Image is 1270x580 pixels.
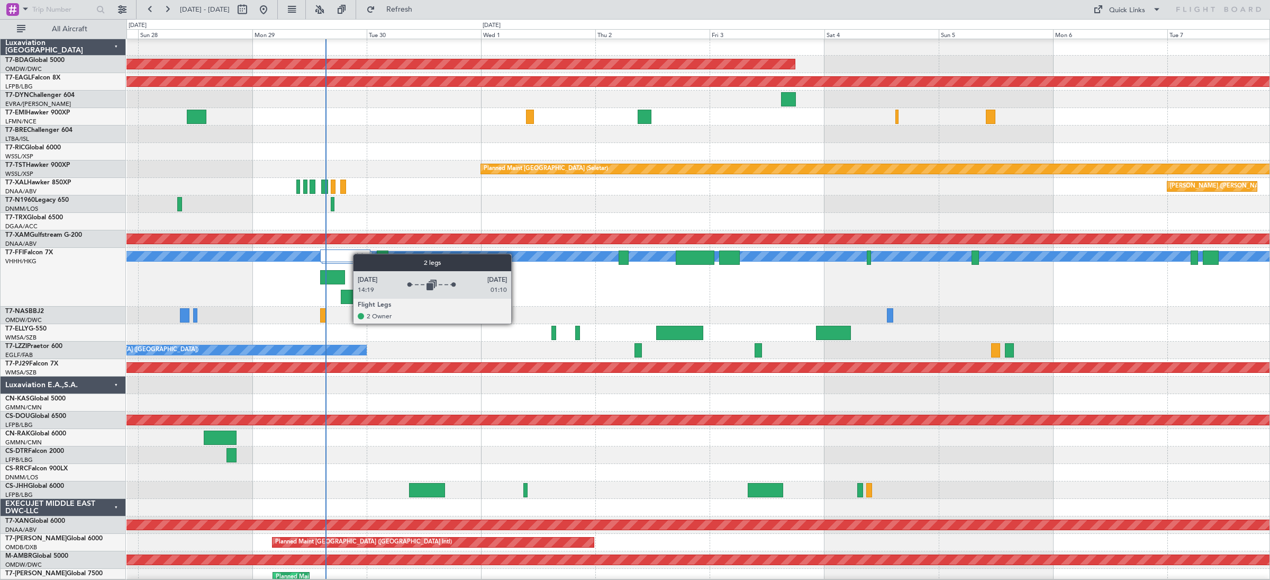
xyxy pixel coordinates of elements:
[5,162,70,168] a: T7-TSTHawker 900XP
[824,29,939,39] div: Sat 4
[5,232,30,238] span: T7-XAM
[5,334,37,342] a: WMSA/SZB
[5,536,67,542] span: T7-[PERSON_NAME]
[5,170,33,178] a: WSSL/XSP
[5,518,29,524] span: T7-XAN
[5,553,32,559] span: M-AMBR
[5,491,33,499] a: LFPB/LBG
[5,100,71,108] a: EVRA/[PERSON_NAME]
[5,65,42,73] a: OMDW/DWC
[5,413,66,420] a: CS-DOUGlobal 6500
[361,1,425,18] button: Refresh
[5,162,26,168] span: T7-TST
[275,534,452,550] div: Planned Maint [GEOGRAPHIC_DATA] ([GEOGRAPHIC_DATA] Intl)
[5,483,28,489] span: CS-JHH
[5,308,29,315] span: T7-NAS
[5,361,29,367] span: T7-PJ29
[1109,5,1145,16] div: Quick Links
[252,29,367,39] div: Mon 29
[5,197,69,203] a: T7-N1960Legacy 650
[595,29,710,39] div: Thu 2
[5,110,70,116] a: T7-EMIHawker 900XP
[5,396,66,402] a: CN-KASGlobal 5000
[5,249,53,256] a: T7-FFIFalcon 7X
[5,421,33,429] a: LFPB/LBG
[5,404,42,412] a: GMMN/CMN
[5,431,66,437] a: CN-RAKGlobal 6000
[1088,1,1166,18] button: Quick Links
[5,249,24,256] span: T7-FFI
[5,92,75,99] a: T7-DYNChallenger 604
[5,232,82,238] a: T7-XAMGulfstream G-200
[5,361,58,367] a: T7-PJ29Falcon 7X
[5,326,29,332] span: T7-ELLY
[5,75,60,81] a: T7-EAGLFalcon 8X
[5,75,31,81] span: T7-EAGL
[355,251,365,261] img: gray-close.svg
[5,240,37,248] a: DNAA/ABV
[1053,29,1167,39] div: Mon 6
[710,29,824,39] div: Fri 3
[5,127,72,133] a: T7-BREChallenger 604
[5,396,30,402] span: CN-KAS
[138,29,252,39] div: Sun 28
[5,205,38,213] a: DNMM/LOS
[5,197,35,203] span: T7-N1960
[5,570,67,577] span: T7-[PERSON_NAME]
[12,21,115,38] button: All Aircraft
[5,180,71,186] a: T7-XALHawker 850XP
[5,110,26,116] span: T7-EMI
[180,5,230,14] span: [DATE] - [DATE]
[5,83,33,91] a: LFPB/LBG
[5,343,62,350] a: T7-LZZIPraetor 600
[5,145,61,151] a: T7-RICGlobal 6000
[5,145,25,151] span: T7-RIC
[5,561,42,569] a: OMDW/DWC
[5,369,37,377] a: WMSA/SZB
[481,29,595,39] div: Wed 1
[5,413,30,420] span: CS-DOU
[5,135,29,143] a: LTBA/ISL
[5,448,64,454] a: CS-DTRFalcon 2000
[5,257,37,265] a: VHHH/HKG
[5,118,37,126] a: LFMN/NCE
[5,215,63,221] a: T7-TRXGlobal 6500
[32,2,93,17] input: Trip Number
[5,466,28,472] span: CS-RRC
[5,57,65,64] a: T7-BDAGlobal 5000
[377,6,422,13] span: Refresh
[484,161,608,177] div: Planned Maint [GEOGRAPHIC_DATA] (Seletar)
[5,215,27,221] span: T7-TRX
[5,326,47,332] a: T7-ELLYG-550
[5,127,27,133] span: T7-BRE
[129,21,147,30] div: [DATE]
[5,518,65,524] a: T7-XANGlobal 6000
[5,57,29,64] span: T7-BDA
[5,448,28,454] span: CS-DTR
[5,153,33,160] a: WSSL/XSP
[5,316,42,324] a: OMDW/DWC
[367,29,481,39] div: Tue 30
[5,553,68,559] a: M-AMBRGlobal 5000
[5,343,27,350] span: T7-LZZI
[5,439,42,447] a: GMMN/CMN
[5,431,30,437] span: CN-RAK
[5,483,64,489] a: CS-JHHGlobal 6000
[5,543,37,551] a: OMDB/DXB
[5,92,29,99] span: T7-DYN
[5,180,27,186] span: T7-XAL
[483,21,501,30] div: [DATE]
[5,474,38,481] a: DNMM/LOS
[5,466,68,472] a: CS-RRCFalcon 900LX
[5,570,103,577] a: T7-[PERSON_NAME]Global 7500
[5,188,37,195] a: DNAA/ABV
[939,29,1053,39] div: Sun 5
[5,526,37,534] a: DNAA/ABV
[5,308,44,315] a: T7-NASBBJ2
[5,536,103,542] a: T7-[PERSON_NAME]Global 6000
[5,222,38,230] a: DGAA/ACC
[5,351,33,359] a: EGLF/FAB
[5,456,33,464] a: LFPB/LBG
[28,25,112,33] span: All Aircraft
